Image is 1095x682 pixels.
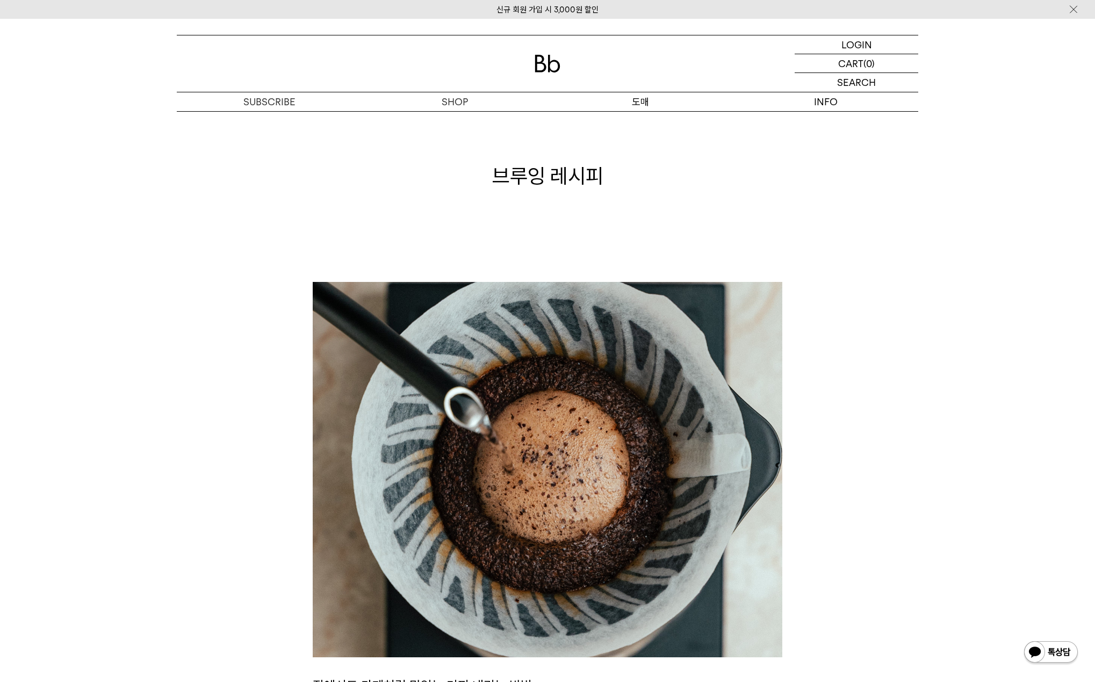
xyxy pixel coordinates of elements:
[841,35,872,54] p: LOGIN
[496,5,599,14] a: 신규 회원 가입 시 3,000원 할인
[177,162,918,190] h1: 브루잉 레시피
[795,35,918,54] a: LOGIN
[863,54,875,72] p: (0)
[795,54,918,73] a: CART (0)
[535,55,560,72] img: 로고
[547,92,733,111] p: 도매
[838,54,863,72] p: CART
[547,112,733,130] a: 도매 서비스
[733,92,918,111] p: INFO
[837,73,876,92] p: SEARCH
[177,92,362,111] a: SUBSCRIBE
[313,282,782,657] img: 4189a716bed969d963a9df752a490e85_105402.jpg
[1023,640,1079,666] img: 카카오톡 채널 1:1 채팅 버튼
[362,92,547,111] a: SHOP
